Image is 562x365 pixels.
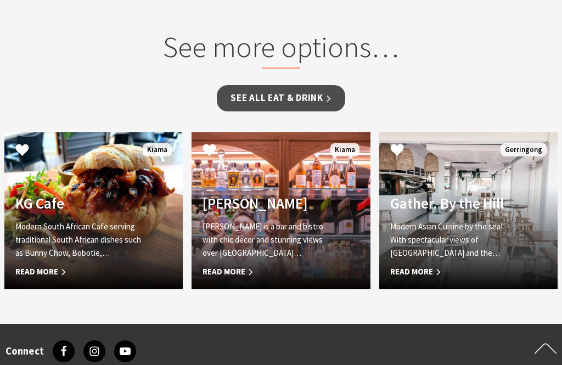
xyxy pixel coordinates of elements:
span: Read More [390,265,520,278]
a: [PERSON_NAME] [PERSON_NAME] is a bar and bistro with chic decor and stunning views over [GEOGRAPH... [192,132,370,290]
p: Modern South African Cafe serving traditional South African dishes such as Bunny Chow, Bobotie,… [15,220,145,260]
span: Kiama [143,143,172,157]
a: KG Cafe Modern South African Cafe serving traditional South African dishes such as Bunny Chow, Bo... [4,132,183,290]
a: See all Eat & Drink [217,85,345,111]
span: Read More [203,265,333,278]
h4: KG Cafe [15,194,145,212]
h2: See more options… [104,30,458,69]
span: Gerringong [501,143,547,157]
button: Click to Favourite Yves [192,132,227,170]
p: [PERSON_NAME] is a bar and bistro with chic decor and stunning views over [GEOGRAPHIC_DATA]… [203,220,333,260]
span: Kiama [330,143,359,157]
h4: Gather. By the Hill [390,194,520,212]
p: Modern Asian Cuisine by the sea! With spectacular views of [GEOGRAPHIC_DATA] and the… [390,220,520,260]
a: Another Image Used Gather. By the Hill Modern Asian Cuisine by the sea! With spectacular views of... [379,132,558,290]
h4: [PERSON_NAME] [203,194,333,212]
button: Click to Favourite KG Cafe [4,132,40,170]
span: Read More [15,265,145,278]
button: Click to Favourite Gather. By the Hill [379,132,415,170]
h3: Connect [5,345,44,358]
